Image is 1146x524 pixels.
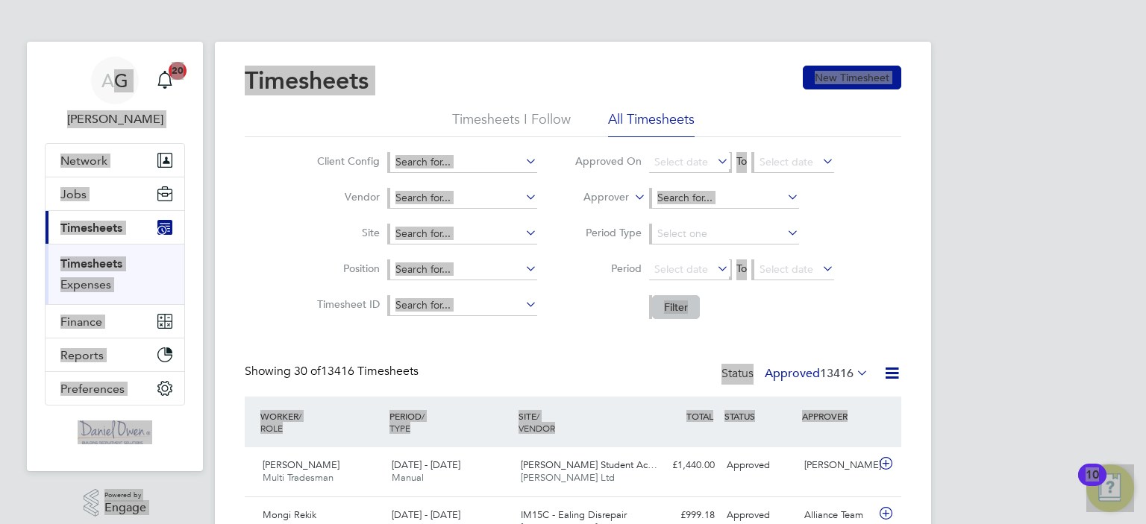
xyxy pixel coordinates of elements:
[313,262,380,275] label: Position
[150,57,180,104] a: 20
[60,187,87,201] span: Jobs
[1086,475,1099,494] div: 10
[536,410,539,422] span: /
[654,155,708,168] span: Select date
[515,403,644,441] div: SITE
[60,154,107,168] span: Network
[390,295,537,316] input: Search for...
[390,259,537,280] input: Search for...
[263,458,339,471] span: [PERSON_NAME]
[574,154,642,168] label: Approved On
[46,244,184,304] div: Timesheets
[721,403,798,429] div: STATUS
[654,262,708,276] span: Select date
[46,144,184,177] button: Network
[519,422,555,434] span: VENDOR
[45,110,185,128] span: Amy Garcia
[101,71,128,90] span: AG
[313,297,380,311] label: Timesheet ID
[46,372,184,405] button: Preferences
[245,364,422,379] div: Showing
[686,410,713,422] span: TOTAL
[652,188,799,209] input: Search for...
[386,403,515,441] div: PERIOD
[760,155,813,168] span: Select date
[260,422,283,434] span: ROLE
[765,366,868,381] label: Approved
[452,110,571,137] li: Timesheets I Follow
[27,42,203,471] nav: Main navigation
[104,489,146,502] span: Powered by
[60,315,102,329] span: Finance
[313,226,380,239] label: Site
[78,420,152,444] img: danielowen-logo-retina.png
[390,152,537,173] input: Search for...
[389,422,410,434] span: TYPE
[45,57,185,128] a: AG[PERSON_NAME]
[45,420,185,444] a: Go to home page
[313,154,380,168] label: Client Config
[104,502,146,514] span: Engage
[245,66,369,95] h2: Timesheets
[60,256,122,271] a: Timesheets
[521,471,615,484] span: [PERSON_NAME] Ltd
[294,364,321,379] span: 30 of
[732,151,751,171] span: To
[562,190,629,205] label: Approver
[60,277,111,291] a: Expenses
[392,471,424,484] span: Manual
[721,364,871,385] div: Status
[1086,464,1134,512] button: Open Resource Center, 10 new notifications
[298,410,301,422] span: /
[294,364,419,379] span: 13416 Timesheets
[60,348,104,362] span: Reports
[820,366,854,381] span: 13416
[521,458,657,471] span: [PERSON_NAME] Student Ac…
[798,403,876,429] div: APPROVER
[760,262,813,276] span: Select date
[721,453,798,478] div: Approved
[46,211,184,244] button: Timesheets
[46,177,184,210] button: Jobs
[521,508,627,521] span: IM15C - Ealing Disrepair
[263,508,316,521] span: Mongi Rekik
[643,453,721,478] div: £1,440.00
[263,471,334,484] span: Multi Tradesman
[803,66,901,89] button: New Timesheet
[390,188,537,209] input: Search for...
[392,458,460,471] span: [DATE] - [DATE]
[313,190,380,203] label: Vendor
[798,453,876,478] div: [PERSON_NAME]
[422,410,425,422] span: /
[60,382,125,396] span: Preferences
[652,224,799,244] input: Select one
[732,259,751,278] span: To
[392,508,460,521] span: [DATE] - [DATE]
[60,221,122,235] span: Timesheets
[46,305,184,338] button: Finance
[84,489,147,517] a: Powered byEngage
[257,403,386,441] div: WORKER
[608,110,695,137] li: All Timesheets
[574,262,642,275] label: Period
[46,338,184,371] button: Reports
[652,295,700,319] button: Filter
[390,224,537,244] input: Search for...
[574,226,642,239] label: Period Type
[169,62,187,80] span: 20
